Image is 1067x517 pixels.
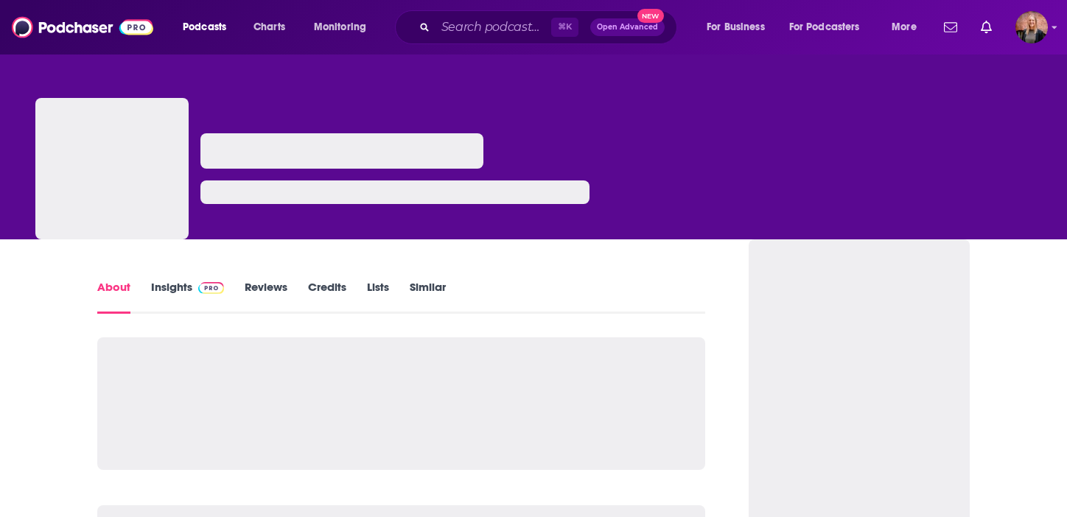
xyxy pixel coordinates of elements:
span: Monitoring [314,17,366,38]
img: Podchaser - Follow, Share and Rate Podcasts [12,13,153,41]
span: Charts [253,17,285,38]
span: For Business [707,17,765,38]
button: open menu [304,15,385,39]
button: open menu [780,15,881,39]
button: open menu [696,15,783,39]
span: ⌘ K [551,18,578,37]
a: About [97,280,130,314]
span: For Podcasters [789,17,860,38]
button: Show profile menu [1015,11,1048,43]
span: Logged in as kara_new [1015,11,1048,43]
a: Similar [410,280,446,314]
button: Open AdvancedNew [590,18,665,36]
a: Credits [308,280,346,314]
input: Search podcasts, credits, & more... [435,15,551,39]
button: open menu [881,15,935,39]
div: Search podcasts, credits, & more... [409,10,691,44]
button: open menu [172,15,245,39]
a: Show notifications dropdown [938,15,963,40]
span: Podcasts [183,17,226,38]
a: Lists [367,280,389,314]
span: New [637,9,664,23]
a: Charts [244,15,294,39]
a: Show notifications dropdown [975,15,998,40]
a: Reviews [245,280,287,314]
img: User Profile [1015,11,1048,43]
a: InsightsPodchaser Pro [151,280,224,314]
span: More [892,17,917,38]
span: Open Advanced [597,24,658,31]
img: Podchaser Pro [198,282,224,294]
